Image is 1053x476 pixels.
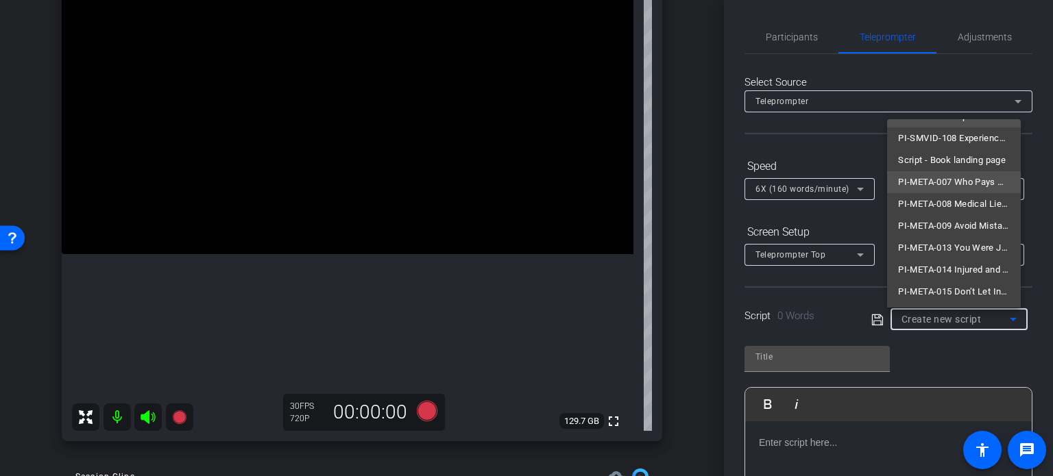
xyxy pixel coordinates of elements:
span: PI-SMVID-108 Experience to deal with stonewalling and other tactics [DIRECT PITCH] [898,130,1010,147]
span: PI-META-007 Who Pays My Medical Bills After a Car Accident? [898,174,1010,190]
span: PI-META-014 Injured and Not at Fault? Here’s What to Do Next [898,262,1010,278]
span: PI-META-015 Don’t Let Insurance Control the Story [898,284,1010,300]
span: PI-META-008 Medical Liens and Accident Claims: What to Know [898,196,1010,212]
span: PI-META-013 You Were Just in a Wreck. What Now? [898,240,1010,256]
span: Script - Book landing page [898,152,1006,168]
span: PI-META-009 Avoid Mistakes with Your Medical Bills After an Accident [898,218,1010,234]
